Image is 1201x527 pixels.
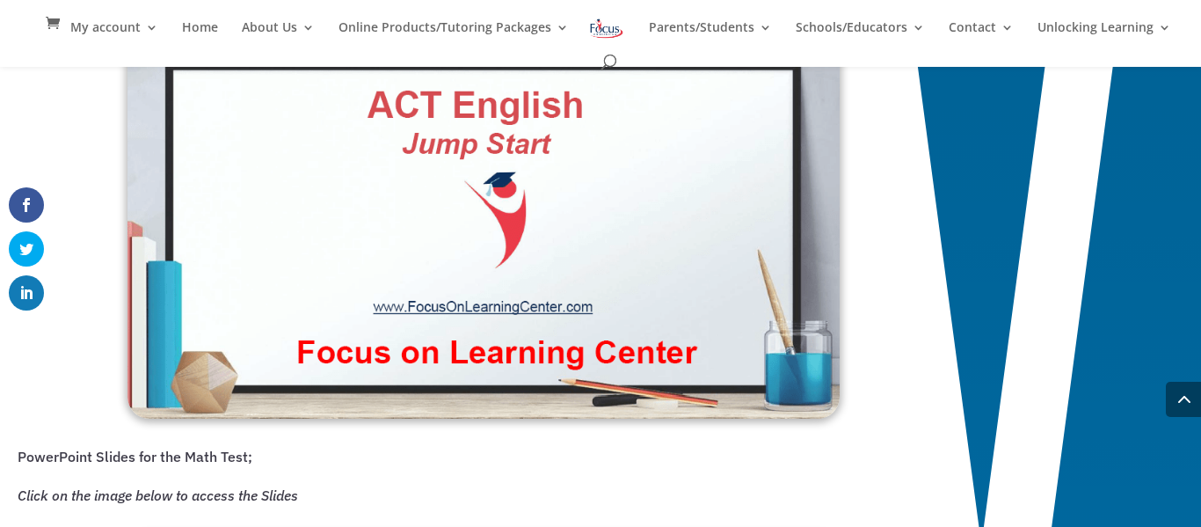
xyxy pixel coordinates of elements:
[949,21,1014,51] a: Contact
[182,21,218,51] a: Home
[127,27,840,419] img: FOL English Jump Start Screen Shot
[18,487,298,504] em: Click on the image below to access the Slides
[70,21,158,51] a: My account
[796,21,925,51] a: Schools/Educators
[127,402,840,423] a: Digital ACT Prep English/Reading Workbook
[242,21,315,51] a: About Us
[18,444,958,483] p: PowerPoint Slides for the Math Test;
[338,21,569,51] a: Online Products/Tutoring Packages
[1037,21,1171,51] a: Unlocking Learning
[588,16,625,41] img: Focus on Learning
[649,21,772,51] a: Parents/Students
